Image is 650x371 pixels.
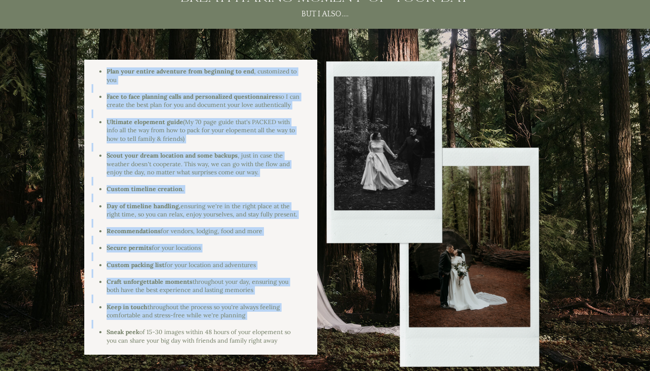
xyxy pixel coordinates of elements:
[107,152,238,159] b: Scout your dream location and some backups
[106,328,300,345] li: of 15-30 images within 48 hours of your elopement so you can share your big day with friends and ...
[107,261,165,269] b: Custom packing list
[106,278,300,295] li: throughout your day, ensuring you both have the best experience and lasting memories
[106,244,300,252] li: for your locations
[107,185,184,193] b: Custom timeline creation.
[298,10,352,23] h2: but i also....
[106,261,300,270] li: for your location and adventures
[107,118,295,143] span: (My 70 page guide that's PACKED with info all the way from how to pack for your elopement all the...
[107,152,290,176] span: , just in case the weather doesn't cooperate. This way, we can go with the flow and enjoy the day...
[107,244,152,252] b: Secure permits
[107,93,300,109] span: so I can create the best plan for you and document your love authentically
[107,67,297,84] span: , customized to you
[106,303,300,320] li: throughout the process so you're always feeling comfortable and stress-free while we're planning
[107,202,297,219] span: ensuring we're in the right place at the right time, so you can relax, enjoy yourselves, and stay...
[107,227,161,235] b: Recommendations
[107,328,139,336] b: Sneak peek
[107,202,181,210] b: Day of timeline handling,
[107,303,147,311] b: Keep in touch
[107,93,278,100] b: Face to face planning calls and personalized questionnaires
[107,278,193,286] b: Craft unforgettable moments
[107,118,183,126] b: Ultimate elopement guide
[106,227,300,236] li: for vendors, lodging, food and more
[107,67,254,75] b: Plan your entire adventure from beginning to end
